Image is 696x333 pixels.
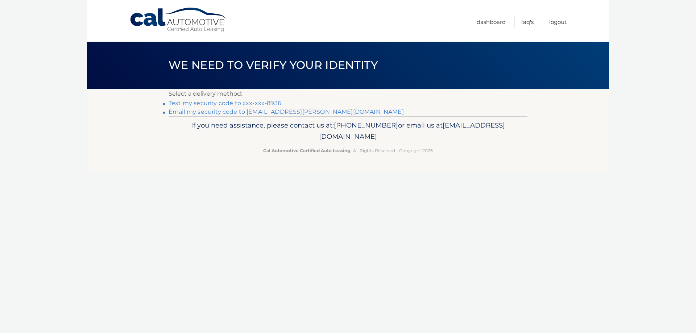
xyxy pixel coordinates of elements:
p: - All Rights Reserved - Copyright 2025 [173,147,523,154]
a: Dashboard [477,16,506,28]
a: Text my security code to xxx-xxx-8936 [169,100,281,107]
a: Logout [549,16,567,28]
p: Select a delivery method: [169,89,527,99]
strong: Cal Automotive Certified Auto Leasing [263,148,350,153]
a: Cal Automotive [129,7,227,33]
span: [PHONE_NUMBER] [334,121,398,129]
a: FAQ's [521,16,534,28]
span: We need to verify your identity [169,58,378,72]
a: Email my security code to [EMAIL_ADDRESS][PERSON_NAME][DOMAIN_NAME] [169,108,404,115]
p: If you need assistance, please contact us at: or email us at [173,120,523,143]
